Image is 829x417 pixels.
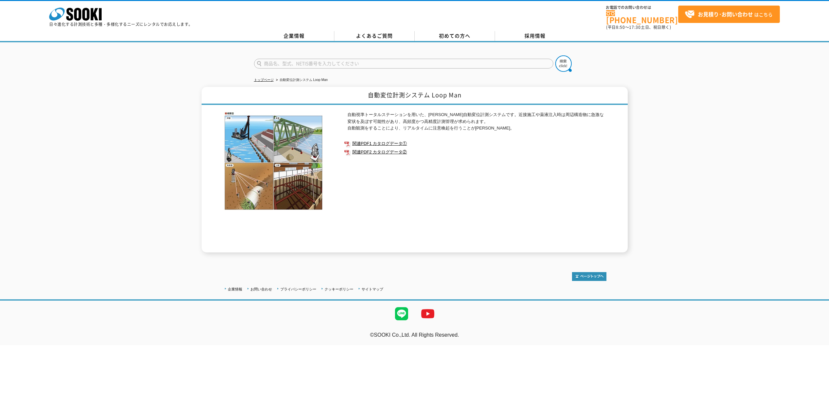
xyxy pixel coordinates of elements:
[344,148,606,156] a: 関連PDF2 カタログデータ②
[347,111,606,132] p: 自動視準トータルステーションを用いた、[PERSON_NAME]自動変位計測システムです。近接施工や薬液注入時は周辺構造物に急激な変状を及ぼす可能性があり、高頻度かつ高精度計測管理が求められます...
[616,24,625,30] span: 8:50
[254,59,553,69] input: 商品名、型式、NETIS番号を入力してください
[685,10,773,19] span: はこちら
[362,287,383,291] a: サイトマップ
[223,111,325,210] img: 自動変位計測システム Loop Man
[415,301,441,327] img: YouTube
[275,77,328,84] li: 自動変位計測システム Loop Man
[228,287,242,291] a: 企業情報
[572,272,606,281] img: トップページへ
[629,24,641,30] span: 17:30
[804,339,829,344] a: テストMail
[325,287,353,291] a: クッキーポリシー
[678,6,780,23] a: お見積り･お問い合わせはこちら
[250,287,272,291] a: お問い合わせ
[606,10,678,24] a: [PHONE_NUMBER]
[202,87,628,105] h1: 自動変位計測システム Loop Man
[606,24,671,30] span: (平日 ～ 土日、祝日除く)
[439,32,470,39] span: 初めての方へ
[280,287,316,291] a: プライバシーポリシー
[254,78,274,82] a: トップページ
[254,31,334,41] a: 企業情報
[49,22,193,26] p: 日々進化する計測技術と多種・多様化するニーズにレンタルでお応えします。
[415,31,495,41] a: 初めての方へ
[495,31,575,41] a: 採用情報
[334,31,415,41] a: よくあるご質問
[344,139,606,148] a: 関連PDF1 カタログデータ①
[606,6,678,10] span: お電話でのお問い合わせは
[698,10,753,18] strong: お見積り･お問い合わせ
[388,301,415,327] img: LINE
[555,55,572,72] img: btn_search.png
